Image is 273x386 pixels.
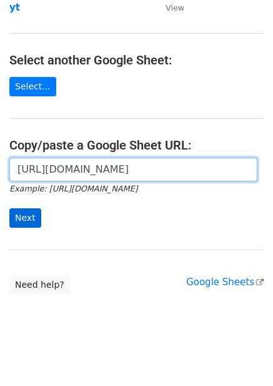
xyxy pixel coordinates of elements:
h4: Copy/paste a Google Sheet URL: [9,138,264,153]
small: View [166,3,184,13]
h4: Select another Google Sheet: [9,53,264,68]
a: Google Sheets [186,277,264,288]
small: Example: [URL][DOMAIN_NAME] [9,184,137,193]
input: Paste your Google Sheet URL here [9,158,257,181]
iframe: Chat Widget [211,326,273,386]
a: yt [9,2,20,13]
a: Select... [9,77,56,96]
a: View [153,2,184,13]
input: Next [9,208,41,228]
a: Need help? [9,275,70,295]
div: 聊天小组件 [211,326,273,386]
